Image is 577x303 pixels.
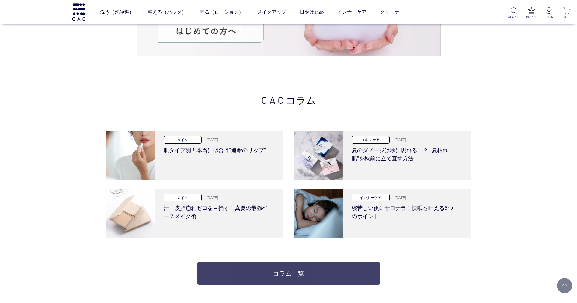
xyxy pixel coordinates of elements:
p: メイク [164,194,202,201]
a: RANKING [526,7,537,19]
p: [DATE] [203,137,218,143]
h3: 肌タイプ別！本当に似合う“運命のリップ” [164,144,270,155]
a: SEARCH [508,7,520,19]
img: logo [71,3,86,21]
h3: 汗・皮脂崩れゼロを目指す！真夏の最強ベースメイク術 [164,201,270,221]
p: メイク [164,136,202,144]
a: 守る（ローション） [200,4,244,21]
a: 夏のダメージは秋に現れる！？ “夏枯れ肌”を秋前に立て直す方法 スキンケア [DATE] 夏のダメージは秋に現れる！？ “夏枯れ肌”を秋前に立て直す方法 [294,131,471,180]
a: LOGIN [543,7,554,19]
a: CART [561,7,572,19]
p: RANKING [526,15,537,19]
a: インナーケア [337,4,367,21]
img: 寝苦しい夜にサヨナラ！快眠を叶える5つのポイント [294,189,343,238]
a: 整える（パック） [148,4,186,21]
p: [DATE] [391,137,406,143]
span: コラム [286,92,316,107]
a: 洗う（洗浄料） [100,4,134,21]
a: コラム一覧 [197,262,380,285]
a: 日やけ止め [300,4,324,21]
a: クリーナー [380,4,404,21]
h3: 寝苦しい夜にサヨナラ！快眠を叶える5つのポイント [352,201,458,221]
p: インナーケア [352,194,390,201]
p: CART [561,15,572,19]
p: スキンケア [352,136,390,144]
img: 肌タイプ別！本当に似合う“運命のリップ” [106,131,155,180]
p: [DATE] [203,195,218,200]
a: 寝苦しい夜にサヨナラ！快眠を叶える5つのポイント インナーケア [DATE] 寝苦しい夜にサヨナラ！快眠を叶える5つのポイント [294,189,471,238]
a: 汗・皮脂崩れゼロを目指す！真夏の最強ベースメイク術 メイク [DATE] 汗・皮脂崩れゼロを目指す！真夏の最強ベースメイク術 [106,189,283,238]
h3: 夏のダメージは秋に現れる！？ “夏枯れ肌”を秋前に立て直す方法 [352,144,458,163]
p: [DATE] [391,195,406,200]
p: SEARCH [508,15,520,19]
a: 肌タイプ別！本当に似合う“運命のリップ” メイク [DATE] 肌タイプ別！本当に似合う“運命のリップ” [106,131,283,180]
img: 夏のダメージは秋に現れる！？ “夏枯れ肌”を秋前に立て直す方法 [294,131,343,180]
img: 汗・皮脂崩れゼロを目指す！真夏の最強ベースメイク術 [106,189,155,238]
h2: CAC [106,92,471,116]
p: LOGIN [543,15,554,19]
a: メイクアップ [257,4,286,21]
